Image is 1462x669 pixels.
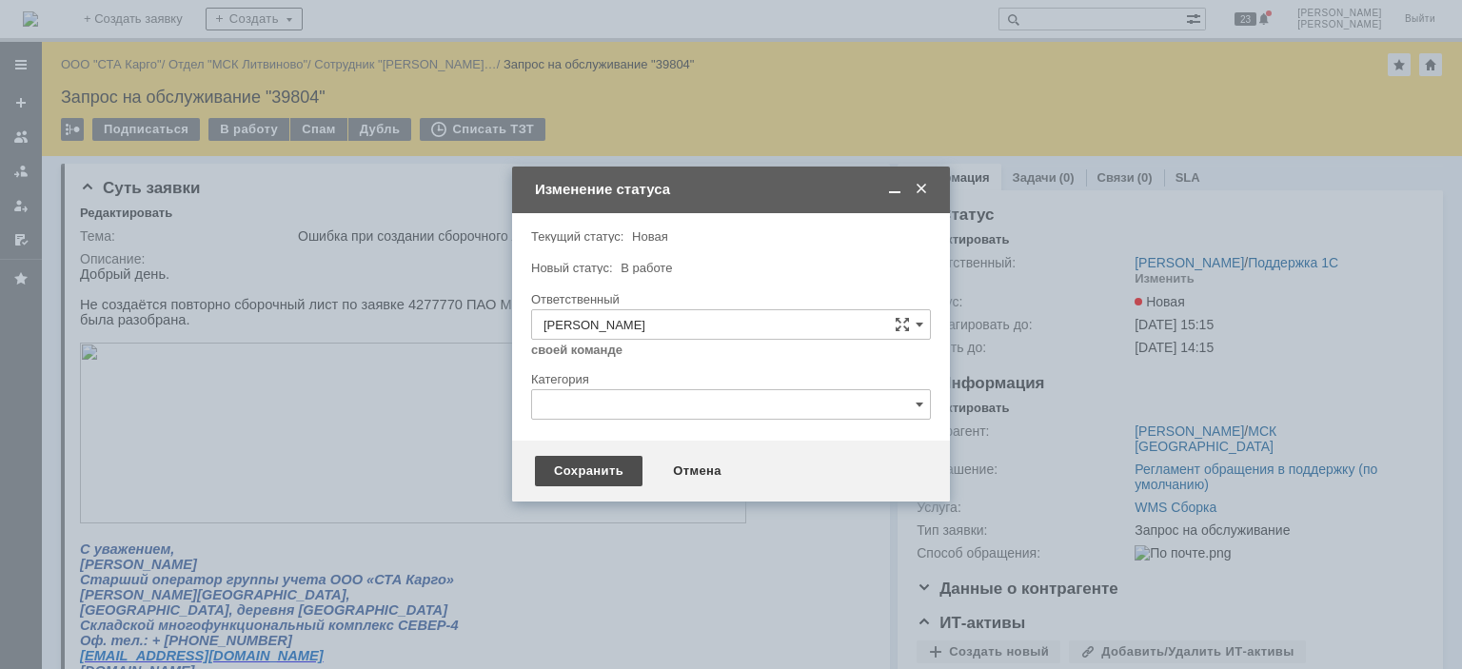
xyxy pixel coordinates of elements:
[885,181,904,198] span: Свернуть (Ctrl + M)
[531,373,927,385] div: Категория
[632,229,668,244] span: Новая
[895,317,910,332] span: Сложная форма
[535,181,931,198] div: Изменение статуса
[621,261,672,275] span: В работе
[912,181,931,198] span: Закрыть
[531,229,623,244] label: Текущий статус:
[531,343,622,358] a: своей команде
[531,293,927,305] div: Ответственный
[531,261,613,275] label: Новый статус:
